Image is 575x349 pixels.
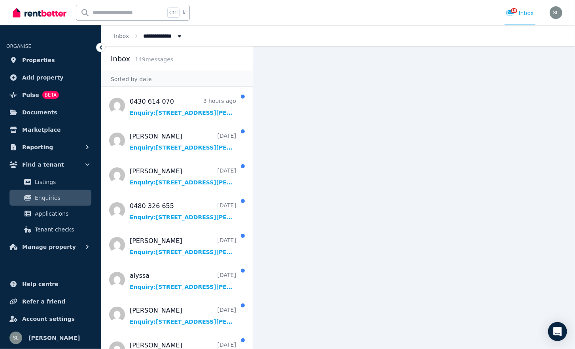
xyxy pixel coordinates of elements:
a: 0430 614 0703 hours agoEnquiry:[STREET_ADDRESS][PERSON_NAME]. [130,97,236,117]
span: Help centre [22,279,59,289]
span: Manage property [22,242,76,252]
a: Inbox [114,33,129,39]
span: Applications [35,209,88,218]
span: 149 message s [135,56,173,63]
span: Pulse [22,90,39,100]
nav: Breadcrumb [101,25,196,46]
span: Enquiries [35,193,88,203]
span: [PERSON_NAME] [28,333,80,343]
span: Listings [35,177,88,187]
div: Open Intercom Messenger [548,322,567,341]
a: Properties [6,52,95,68]
span: Find a tenant [22,160,64,169]
a: Marketplace [6,122,95,138]
a: alyssa[DATE]Enquiry:[STREET_ADDRESS][PERSON_NAME]. [130,271,236,291]
a: [PERSON_NAME][DATE]Enquiry:[STREET_ADDRESS][PERSON_NAME]. [130,167,236,186]
a: Tenant checks [9,222,91,237]
span: Refer a friend [22,297,65,306]
a: Account settings [6,311,95,327]
span: Properties [22,55,55,65]
a: [PERSON_NAME][DATE]Enquiry:[STREET_ADDRESS][PERSON_NAME]. [130,132,236,152]
span: Tenant checks [35,225,88,234]
button: Reporting [6,139,95,155]
span: 19 [511,8,517,13]
a: 0480 326 655[DATE]Enquiry:[STREET_ADDRESS][PERSON_NAME]. [130,201,236,221]
span: k [183,9,185,16]
a: Enquiries [9,190,91,206]
a: Add property [6,70,95,85]
span: Account settings [22,314,75,324]
a: [PERSON_NAME][DATE]Enquiry:[STREET_ADDRESS][PERSON_NAME]. [130,306,236,326]
h2: Inbox [111,53,130,64]
a: Refer a friend [6,294,95,309]
a: Documents [6,104,95,120]
span: Reporting [22,142,53,152]
a: Help centre [6,276,95,292]
img: Sam Lee [9,332,22,344]
a: PulseBETA [6,87,95,103]
img: RentBetter [13,7,66,19]
nav: Message list [101,87,253,349]
a: [PERSON_NAME][DATE]Enquiry:[STREET_ADDRESS][PERSON_NAME]. [130,236,236,256]
img: Sam Lee [550,6,562,19]
button: Find a tenant [6,157,95,173]
a: Listings [9,174,91,190]
span: Documents [22,108,57,117]
span: Marketplace [22,125,61,135]
span: BETA [42,91,59,99]
span: ORGANISE [6,44,31,49]
span: Ctrl [167,8,180,18]
a: Applications [9,206,91,222]
span: Add property [22,73,64,82]
div: Inbox [506,9,534,17]
button: Manage property [6,239,95,255]
div: Sorted by date [101,72,253,87]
